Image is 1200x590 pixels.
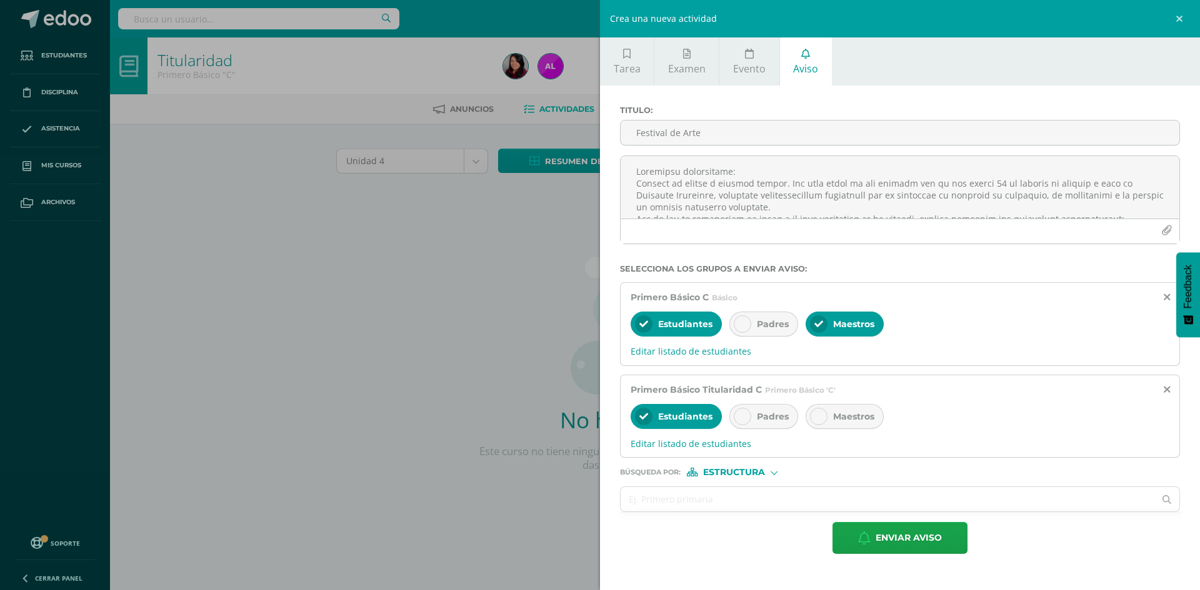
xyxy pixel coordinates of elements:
span: Primero Básico C [631,292,709,303]
label: Selecciona los grupos a enviar aviso : [620,264,1180,273]
span: Búsqueda por : [620,469,681,476]
a: Tarea [600,37,654,86]
button: Feedback - Mostrar encuesta [1176,252,1200,337]
div: [object Object] [687,468,781,476]
span: Básico [712,293,737,302]
span: Maestros [833,318,874,330]
span: Estudiantes [658,318,712,330]
span: Editar listado de estudiantes [631,438,1169,450]
span: Examen [668,62,706,76]
span: Estudiantes [658,411,712,422]
input: Ej. Primero primaria [621,487,1154,511]
span: Primero Básico Titularidad C [631,384,762,395]
span: Padres [757,318,789,330]
span: Estructura [703,469,765,476]
button: Enviar aviso [832,522,967,554]
span: Primero Básico 'C' [765,385,836,395]
a: Evento [719,37,779,86]
span: Evento [733,62,766,76]
span: Padres [757,411,789,422]
span: Feedback [1182,265,1194,308]
span: Enviar aviso [876,523,942,553]
span: Editar listado de estudiantes [631,345,1169,357]
span: Aviso [793,62,818,76]
a: Aviso [780,37,832,86]
span: Maestros [833,411,874,422]
textarea: Loremipsu dolorsitame: Consect ad elitse d eiusmod tempor. Inc utla etdol ma ali enimadm ven qu n... [621,156,1179,219]
a: Examen [654,37,719,86]
span: Tarea [614,62,641,76]
input: Titulo [621,120,1179,145]
label: Titulo : [620,106,1180,115]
